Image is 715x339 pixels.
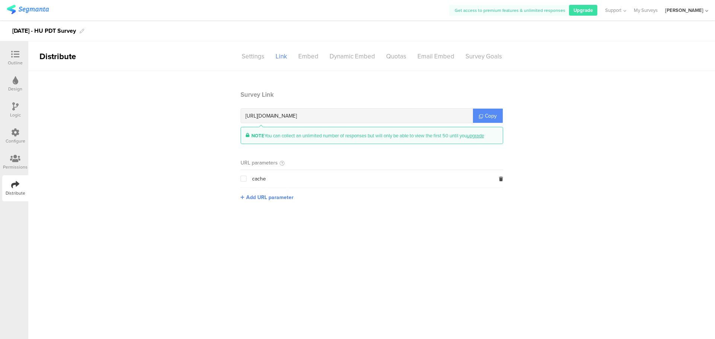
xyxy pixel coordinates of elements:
button: Add URL parameter [241,194,293,201]
span: Add URL parameter [246,194,293,201]
div: Configure [6,138,25,144]
span: [URL][DOMAIN_NAME] [245,112,297,120]
header: Survey Link [241,90,503,99]
div: Outline [8,60,23,66]
b: NOTE [251,132,264,139]
span: Upgrade [573,7,593,14]
div: URL parameters [241,159,278,167]
div: Settings [236,50,270,63]
div: Embed [293,50,324,63]
span: cache [252,176,266,182]
div: Distribute [28,50,114,63]
span: Copy [485,112,497,120]
div: Logic [10,112,21,118]
div: Design [8,86,22,92]
div: Permissions [3,164,28,170]
div: Distribute [6,190,25,196]
div: You can collect an unlimited number of responses but will only be able to view the first 50 until... [251,132,484,139]
div: Link [270,50,293,63]
img: segmanta logo [7,5,49,14]
div: [PERSON_NAME] [665,7,703,14]
span: Get access to premium features & unlimited responses [455,7,565,14]
div: Quotas [381,50,412,63]
div: Survey Goals [460,50,508,63]
div: Email Embed [412,50,460,63]
div: Dynamic Embed [324,50,381,63]
u: upgrade [467,132,484,139]
div: [DATE] - HU PDT Survey [12,25,76,37]
span: Support [605,7,622,14]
